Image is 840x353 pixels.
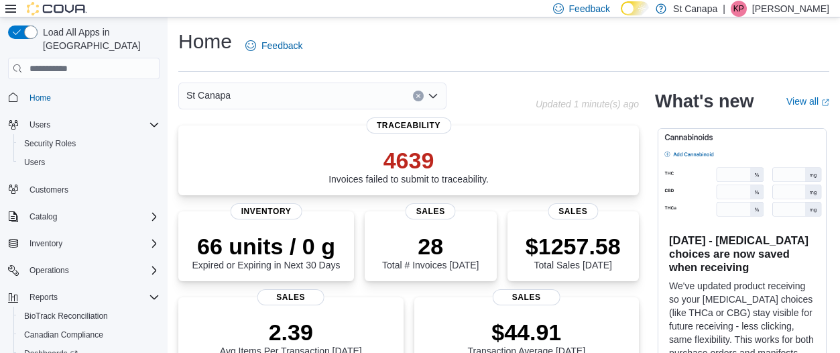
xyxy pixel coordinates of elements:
[24,262,160,279] span: Operations
[24,181,160,198] span: Customers
[328,147,489,185] div: Invoices failed to submit to traceability.
[261,39,302,52] span: Feedback
[29,93,51,103] span: Home
[29,211,57,222] span: Catalog
[3,234,165,253] button: Inventory
[24,209,160,225] span: Catalog
[731,1,747,17] div: Keyvan Parsa
[29,238,62,249] span: Inventory
[382,233,479,260] p: 28
[3,207,165,226] button: Catalog
[13,325,165,344] button: Canadian Compliance
[24,236,160,252] span: Inventory
[382,233,479,270] div: Total # Invoices [DATE]
[366,117,451,134] span: Traceability
[19,136,160,152] span: Security Roles
[3,115,165,134] button: Users
[24,209,62,225] button: Catalog
[19,154,50,170] a: Users
[328,147,489,174] p: 4639
[13,134,165,153] button: Security Roles
[24,90,56,106] a: Home
[29,292,58,303] span: Reports
[673,1,717,17] p: St Canapa
[3,87,165,107] button: Home
[220,319,362,346] p: 2.39
[406,203,456,219] span: Sales
[24,289,160,305] span: Reports
[428,91,438,101] button: Open list of options
[24,182,74,198] a: Customers
[669,234,815,274] h3: [DATE] - [MEDICAL_DATA] choices are now saved when receiving
[24,157,45,168] span: Users
[821,99,829,107] svg: External link
[752,1,829,17] p: [PERSON_NAME]
[493,289,560,305] span: Sales
[27,2,87,15] img: Cova
[257,289,324,305] span: Sales
[29,185,68,195] span: Customers
[24,89,160,105] span: Home
[192,233,341,260] p: 66 units / 0 g
[526,233,621,270] div: Total Sales [DATE]
[413,91,424,101] button: Clear input
[29,119,50,130] span: Users
[786,96,829,107] a: View allExternal link
[24,117,160,133] span: Users
[3,261,165,280] button: Operations
[240,32,308,59] a: Feedback
[24,330,103,340] span: Canadian Compliance
[19,136,81,152] a: Security Roles
[13,153,165,172] button: Users
[24,117,56,133] button: Users
[536,99,639,109] p: Updated 1 minute(s) ago
[13,307,165,325] button: BioTrack Reconciliation
[621,1,649,15] input: Dark Mode
[19,154,160,170] span: Users
[231,203,302,219] span: Inventory
[548,203,598,219] span: Sales
[24,236,68,252] button: Inventory
[19,308,113,324] a: BioTrack Reconciliation
[621,15,621,16] span: Dark Mode
[467,319,585,346] p: $44.91
[192,233,341,270] div: Expired or Expiring in Next 30 Days
[569,2,610,15] span: Feedback
[29,265,69,276] span: Operations
[733,1,744,17] span: KP
[655,91,754,112] h2: What's new
[178,28,232,55] h1: Home
[19,308,160,324] span: BioTrack Reconciliation
[526,233,621,260] p: $1257.58
[19,327,160,343] span: Canadian Compliance
[24,311,108,321] span: BioTrack Reconciliation
[3,288,165,307] button: Reports
[24,289,63,305] button: Reports
[24,262,74,279] button: Operations
[38,26,160,52] span: Load All Apps in [GEOGRAPHIC_DATA]
[723,1,725,17] p: |
[19,327,109,343] a: Canadian Compliance
[24,138,76,149] span: Security Roles
[3,180,165,199] button: Customers
[186,87,231,103] span: St Canapa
